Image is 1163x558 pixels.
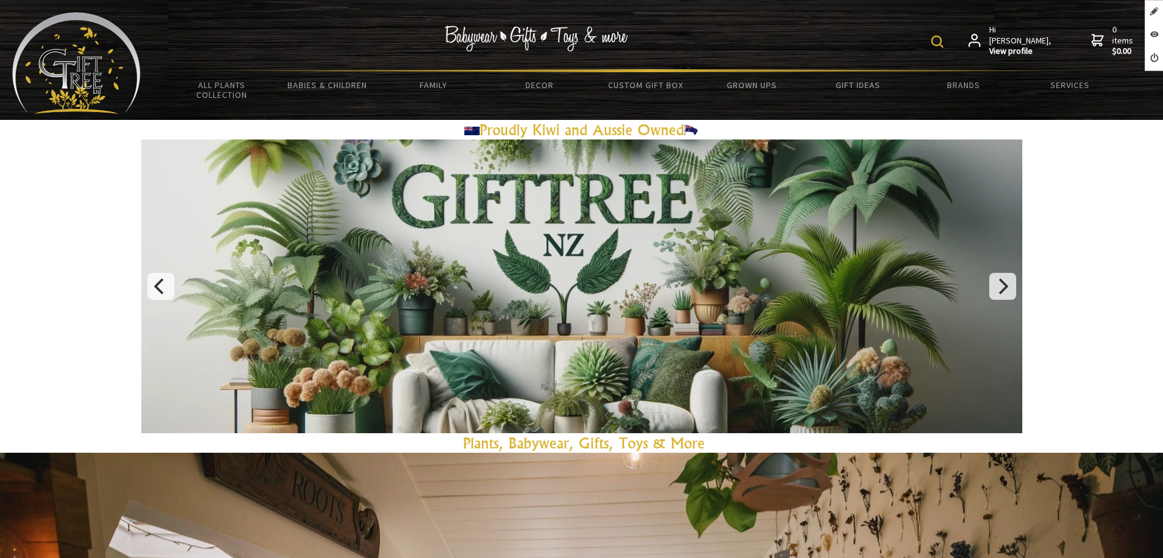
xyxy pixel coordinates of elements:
img: product search [931,35,943,48]
a: All Plants Collection [169,72,275,108]
a: Grown Ups [699,72,804,98]
a: Custom Gift Box [593,72,699,98]
span: Hi [PERSON_NAME], [989,24,1052,57]
a: Decor [486,72,592,98]
a: Gift Ideas [804,72,910,98]
a: Babies & Children [275,72,381,98]
button: Previous [147,273,174,300]
a: Family [381,72,486,98]
img: Babywear - Gifts - Toys & more [444,26,628,51]
strong: $0.00 [1112,46,1135,57]
a: Plants, Babywear, Gifts, Toys & Mor [463,434,697,452]
a: Brands [911,72,1017,98]
a: Proudly Kiwi and Aussie Owned [464,121,699,139]
a: Services [1017,72,1123,98]
img: Babyware - Gifts - Toys and more... [12,12,141,114]
strong: View profile [989,46,1052,57]
a: 0 items$0.00 [1091,24,1135,57]
span: 0 items [1112,24,1135,57]
button: Next [989,273,1016,300]
a: Hi [PERSON_NAME],View profile [968,24,1052,57]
